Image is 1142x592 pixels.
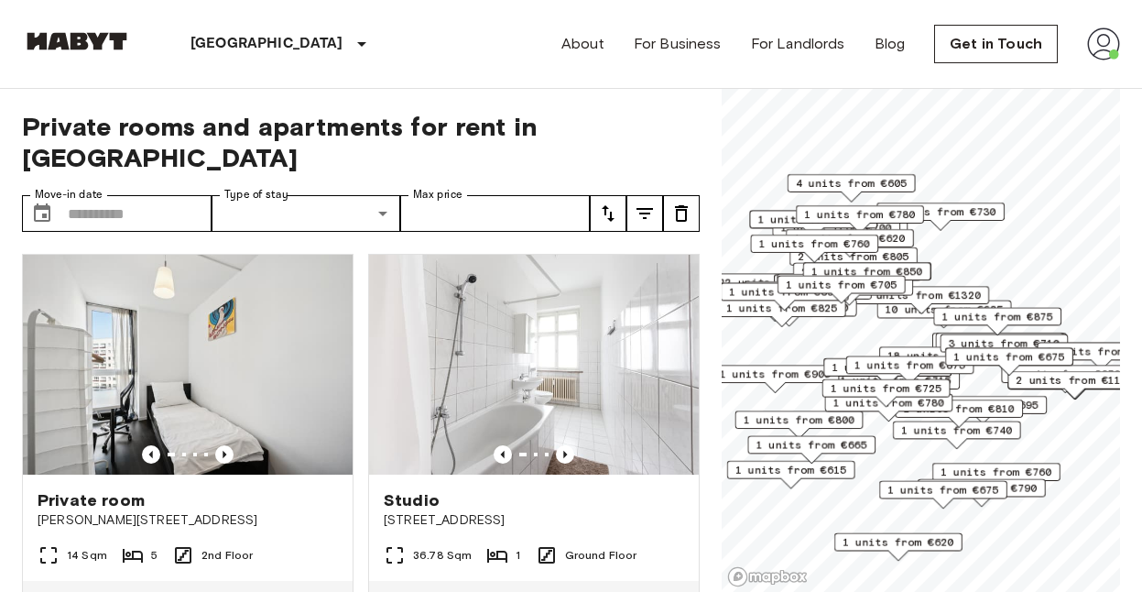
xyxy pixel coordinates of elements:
span: 1 units from €835 [832,359,943,376]
div: Map marker [935,333,1063,361]
span: 5 [151,547,158,564]
span: 1 units from €780 [832,394,944,411]
div: Map marker [718,299,846,327]
span: 1 units from €740 [901,422,1013,438]
span: 1 units from €760 [758,236,870,252]
div: Map marker [774,274,908,302]
a: For Landlords [751,33,845,55]
span: 1 units from €760 [941,464,1052,480]
div: Map marker [854,286,989,314]
span: 14 Sqm [67,547,107,564]
div: Map marker [749,210,877,238]
button: Previous image [142,445,160,464]
div: Map marker [937,333,1065,361]
span: 1 units from €725 [831,380,942,397]
div: Map marker [879,480,1007,509]
span: 2 units from €655 [801,263,913,280]
span: 1 units from €850 [811,263,923,280]
div: Map marker [879,346,1014,375]
div: Map marker [744,281,872,310]
span: Private room [38,489,145,511]
span: 2 units from €1320 [863,287,981,303]
img: Habyt [22,32,132,50]
div: Map marker [788,174,916,203]
img: Marketing picture of unit DE-01-302-006-05 [23,255,353,475]
span: 1 units from €895 [729,283,841,300]
span: [PERSON_NAME][STREET_ADDRESS] [38,511,338,530]
span: 1 units from €675 [887,481,999,498]
div: Map marker [1007,371,1142,400]
button: tune [626,195,663,232]
div: Map marker [834,533,963,562]
span: 2nd Floor [201,547,253,564]
span: 1 units from €875 [854,356,966,373]
button: Previous image [556,445,574,464]
div: Map marker [721,282,849,311]
div: Map marker [895,400,1023,428]
div: Map marker [933,307,1061,335]
a: Get in Touch [934,25,1058,63]
button: tune [663,195,700,232]
div: Map marker [919,396,1047,424]
span: 1 units from €780 [804,206,916,223]
div: Map marker [727,461,855,489]
a: About [561,33,604,55]
img: avatar [1087,27,1120,60]
span: 1 units from €790 [926,479,1038,496]
div: Map marker [803,262,931,291]
div: Map marker [832,371,960,400]
div: Map marker [940,334,1068,363]
a: For Business [634,33,722,55]
div: Map marker [945,347,1073,376]
span: [STREET_ADDRESS] [384,511,684,530]
div: Map marker [747,435,876,464]
span: 1 [516,547,520,564]
div: Map marker [785,278,913,306]
div: Map marker [777,274,905,302]
div: Map marker [789,247,918,276]
button: Previous image [215,445,234,464]
div: Map marker [932,333,1067,361]
span: 4 units from €605 [796,175,908,192]
div: Map marker [796,205,924,234]
div: Map marker [723,299,857,327]
span: 1 units from €1200 [731,300,849,316]
span: 2 units from €1190 [1016,372,1134,389]
span: 1 units from €715 [840,372,952,389]
div: Map marker [824,393,952,422]
div: Map marker [876,203,1005,231]
div: Map marker [1001,365,1129,393]
label: Move-in date [35,187,103,203]
div: Map marker [735,411,864,439]
span: 36.78 Sqm [413,547,472,564]
label: Type of stay [224,187,288,203]
span: Ground Floor [565,547,637,564]
a: Blog [875,33,906,55]
span: 1 units from €875 [941,308,1053,324]
span: 3 units from €710 [948,335,1060,352]
button: tune [590,195,626,232]
div: Map marker [876,300,1011,328]
span: 1 units from €620 [757,211,869,227]
span: 1 units from €730 [885,203,996,220]
span: 1 units from €695 [927,397,1039,413]
div: Map marker [846,356,974,384]
div: Map marker [932,463,1060,491]
span: 1 units from €620 [843,534,954,551]
span: 1 units from €620 [794,230,906,247]
div: Map marker [786,229,914,258]
a: Mapbox logo [727,566,808,587]
div: Map marker [823,358,952,387]
div: Map marker [918,478,1046,507]
span: 1 units from €810 [903,400,1015,417]
span: Private rooms and apartments for rent in [GEOGRAPHIC_DATA] [22,111,700,173]
span: 1 units from €675 [953,348,1065,365]
span: Studio [384,489,440,511]
div: Map marker [822,379,951,408]
span: 18 units from €720 [887,347,1006,364]
span: 1 units from €905 [719,366,831,382]
p: [GEOGRAPHIC_DATA] [190,33,343,55]
div: Map marker [893,421,1021,449]
label: Max price [413,187,462,203]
